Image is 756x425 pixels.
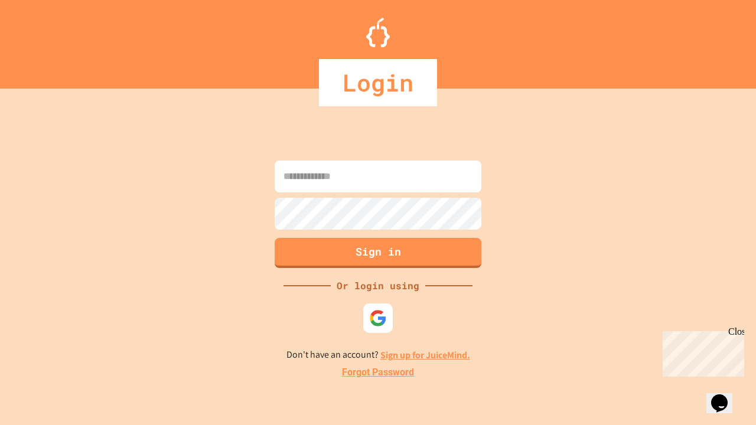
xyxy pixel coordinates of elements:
a: Sign up for JuiceMind. [380,349,470,361]
iframe: chat widget [658,326,744,377]
iframe: chat widget [706,378,744,413]
a: Forgot Password [342,365,414,380]
button: Sign in [275,238,481,268]
p: Don't have an account? [286,348,470,362]
div: Login [319,59,437,106]
div: Or login using [331,279,425,293]
img: Logo.svg [366,18,390,47]
div: Chat with us now!Close [5,5,82,75]
img: google-icon.svg [369,309,387,327]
